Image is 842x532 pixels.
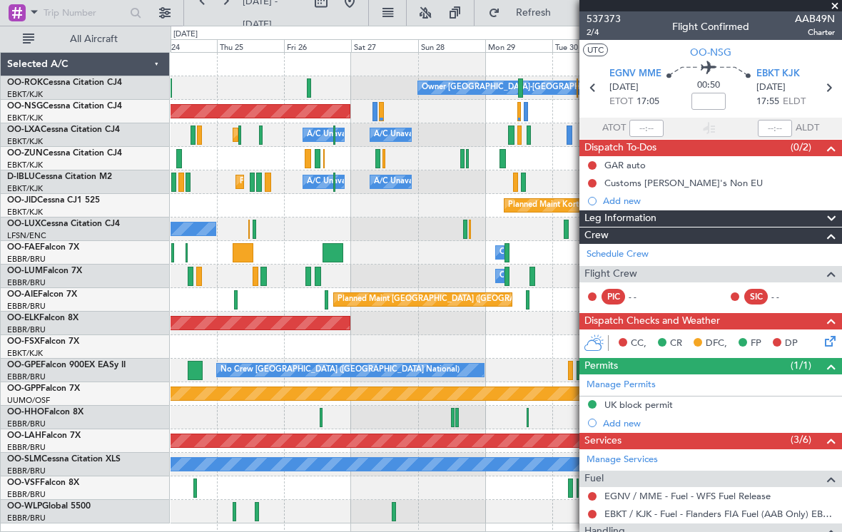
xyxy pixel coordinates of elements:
[7,277,46,288] a: EBBR/BRU
[307,171,572,193] div: A/C Unavailable [GEOGRAPHIC_DATA] ([GEOGRAPHIC_DATA] National)
[503,8,563,18] span: Refresh
[609,81,639,95] span: [DATE]
[795,11,835,26] span: AAB49N
[16,28,155,51] button: All Aircraft
[604,490,771,502] a: EGNV / MME - Fuel - WFS Fuel Release
[744,289,768,305] div: SIC
[584,358,618,374] span: Permits
[7,243,79,252] a: OO-FAEFalcon 7X
[7,513,46,523] a: EBBR/BRU
[7,489,46,500] a: EBBR/BRU
[672,19,749,34] div: Flight Confirmed
[604,177,763,189] div: Customs [PERSON_NAME]'s Non EU
[7,230,46,241] a: LFSN/ENC
[609,95,633,109] span: ETOT
[7,220,41,228] span: OO-LUX
[636,95,659,109] span: 17:05
[499,242,597,263] div: Owner Melsbroek Air Base
[604,399,673,411] div: UK block permit
[756,81,786,95] span: [DATE]
[508,195,674,216] div: Planned Maint Kortrijk-[GEOGRAPHIC_DATA]
[7,455,121,464] a: OO-SLMCessna Citation XLS
[7,220,120,228] a: OO-LUXCessna Citation CJ4
[771,290,803,303] div: - -
[7,290,38,299] span: OO-AIE
[584,266,637,282] span: Flight Crew
[7,466,46,476] a: EBBR/BRU
[7,89,43,100] a: EBKT/KJK
[37,34,151,44] span: All Aircraft
[584,313,720,329] span: Dispatch Checks and Weather
[584,140,656,156] span: Dispatch To-Dos
[690,45,731,60] span: OO-NSG
[7,78,43,87] span: OO-ROK
[791,358,811,373] span: (1/1)
[374,171,602,193] div: A/C Unavailable [GEOGRAPHIC_DATA]-[GEOGRAPHIC_DATA]
[7,337,79,346] a: OO-FSXFalcon 7X
[7,348,43,359] a: EBKT/KJK
[785,337,798,351] span: DP
[7,183,43,194] a: EBKT/KJK
[7,372,46,382] a: EBBR/BRU
[7,408,83,416] a: OO-HHOFalcon 8X
[7,502,42,511] span: OO-WLP
[670,337,682,351] span: CR
[7,149,122,158] a: OO-ZUNCessna Citation CJ4
[499,265,597,287] div: Owner Melsbroek Air Base
[584,433,622,449] span: Services
[629,290,661,303] div: - -
[7,419,46,429] a: EBBR/BRU
[237,124,403,145] div: Planned Maint Kortrijk-[GEOGRAPHIC_DATA]
[587,26,621,39] span: 2/4
[697,78,720,93] span: 00:50
[485,39,552,52] div: Mon 29
[584,210,656,227] span: Leg Information
[609,67,661,81] span: EGNV MME
[7,455,41,464] span: OO-SLM
[7,479,40,487] span: OO-VSF
[220,359,460,381] div: No Crew [GEOGRAPHIC_DATA] ([GEOGRAPHIC_DATA] National)
[44,2,126,24] input: Trip Number
[7,384,80,393] a: OO-GPPFalcon 7X
[173,29,198,41] div: [DATE]
[791,432,811,447] span: (3/6)
[796,121,819,135] span: ALDT
[603,195,835,207] div: Add new
[602,289,625,305] div: PIC
[7,384,41,393] span: OO-GPP
[7,173,112,181] a: D-IBLUCessna Citation M2
[7,207,43,218] a: EBKT/KJK
[604,508,835,520] a: EBKT / KJK - Fuel - Flanders FIA Fuel (AAB Only) EBKT / KJK
[756,95,779,109] span: 17:55
[629,120,664,137] input: --:--
[7,442,46,453] a: EBBR/BRU
[783,95,806,109] span: ELDT
[7,361,126,369] a: OO-GPEFalcon 900EX EASy II
[307,124,572,145] div: A/C Unavailable [GEOGRAPHIC_DATA] ([GEOGRAPHIC_DATA] National)
[756,67,800,81] span: EBKT KJK
[7,479,79,487] a: OO-VSFFalcon 8X
[7,78,122,87] a: OO-ROKCessna Citation CJ4
[7,136,43,147] a: EBKT/KJK
[7,314,39,322] span: OO-ELK
[7,337,40,346] span: OO-FSX
[351,39,418,52] div: Sat 27
[602,121,626,135] span: ATOT
[338,289,562,310] div: Planned Maint [GEOGRAPHIC_DATA] ([GEOGRAPHIC_DATA])
[418,39,485,52] div: Sun 28
[7,361,41,369] span: OO-GPE
[587,11,621,26] span: 537373
[7,314,78,322] a: OO-ELKFalcon 8X
[7,149,43,158] span: OO-ZUN
[587,378,656,392] a: Manage Permits
[7,267,43,275] span: OO-LUM
[587,247,649,262] a: Schedule Crew
[584,227,609,244] span: Crew
[217,39,284,52] div: Thu 25
[7,196,100,205] a: OO-JIDCessna CJ1 525
[422,77,614,98] div: Owner [GEOGRAPHIC_DATA]-[GEOGRAPHIC_DATA]
[7,254,46,265] a: EBBR/BRU
[374,124,433,145] div: A/C Unavailable
[587,453,658,467] a: Manage Services
[7,408,44,416] span: OO-HHO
